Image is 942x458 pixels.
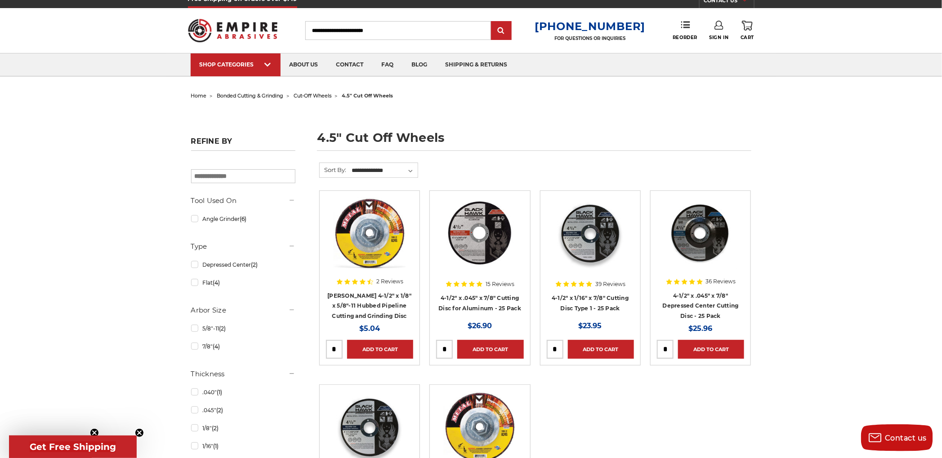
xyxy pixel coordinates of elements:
span: $26.90 [468,321,492,330]
h5: Type [191,241,295,252]
a: Depressed Center [191,257,295,273]
span: Contact us [885,434,927,442]
span: (4) [213,279,220,286]
span: $23.95 [579,321,602,330]
a: 4.5" cutting disc for aluminum [436,197,523,284]
a: 4-1/2" x .045" x 7/8" Depressed Center Cutting Disc - 25 Pack [663,292,739,319]
a: bonded cutting & grinding [217,92,284,99]
a: 1/8" [191,420,295,436]
span: 15 Reviews [486,282,514,287]
a: contact [327,53,373,76]
div: SHOP CATEGORIES [200,61,272,68]
a: faq [373,53,403,76]
span: (1) [213,443,219,449]
img: 4.5" cutting disc for aluminum [444,197,516,269]
span: Sign In [710,35,729,40]
span: (1) [217,389,222,396]
img: 4-1/2" x 3/64" x 7/8" Depressed Center Type 27 Cut Off Wheel [665,197,737,269]
label: Sort By: [320,163,347,176]
a: about us [281,53,327,76]
a: 4-1/2" x .045" x 7/8" Cutting Disc for Aluminum - 25 Pack [438,295,521,312]
img: 4-1/2" x 1/16" x 7/8" Cutting Disc Type 1 - 25 Pack [554,197,626,269]
span: (2) [219,325,226,332]
span: Reorder [673,35,697,40]
a: 4-1/2" x 1/16" x 7/8" Cutting Disc Type 1 - 25 Pack [552,295,629,312]
input: Submit [492,22,510,40]
span: $5.04 [359,324,380,333]
a: Reorder [673,21,697,40]
span: 4.5" cut off wheels [342,92,393,99]
button: Contact us [861,424,933,451]
div: Get Free ShippingClose teaser [9,436,137,458]
a: .045" [191,402,295,418]
span: Cart [741,35,754,40]
a: home [191,92,207,99]
a: Cart [741,21,754,40]
span: (6) [240,216,246,222]
span: $25.96 [689,324,713,333]
h5: Refine by [191,137,295,151]
span: 39 Reviews [595,282,625,287]
p: FOR QUESTIONS OR INQUIRIES [535,35,645,41]
h5: Arbor Size [191,305,295,316]
span: Get Free Shipping [30,441,116,452]
a: Flat [191,275,295,291]
a: Angle Grinder [191,211,295,227]
a: [PERSON_NAME] 4-1/2" x 1/8" x 5/8"-11 Hubbed Pipeline Cutting and Grinding Disc [327,292,411,319]
span: (2) [216,407,223,414]
a: blog [403,53,437,76]
button: Close teaser [90,428,99,437]
a: shipping & returns [437,53,517,76]
a: Add to Cart [347,340,413,359]
button: Close teaser [135,428,144,437]
a: 7/8" [191,339,295,354]
a: [PHONE_NUMBER] [535,20,645,33]
a: 4-1/2" x 1/16" x 7/8" Cutting Disc Type 1 - 25 Pack [547,197,634,284]
span: (4) [213,343,220,350]
span: (2) [212,425,219,432]
span: (2) [251,261,258,268]
a: Add to Cart [568,340,634,359]
a: 1/16" [191,438,295,454]
h5: Thickness [191,369,295,379]
a: .040" [191,384,295,400]
a: Mercer 4-1/2" x 1/8" x 5/8"-11 Hubbed Cutting and Light Grinding Wheel [326,197,413,284]
a: Add to Cart [678,340,744,359]
h1: 4.5" cut off wheels [317,132,751,151]
img: Empire Abrasives [188,13,278,48]
select: Sort By: [351,164,418,177]
h5: Tool Used On [191,195,295,206]
a: 5/8"-11 [191,321,295,336]
a: cut-off wheels [294,92,332,99]
img: Mercer 4-1/2" x 1/8" x 5/8"-11 Hubbed Cutting and Light Grinding Wheel [334,197,406,269]
a: Add to Cart [457,340,523,359]
a: 4-1/2" x 3/64" x 7/8" Depressed Center Type 27 Cut Off Wheel [657,197,744,284]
